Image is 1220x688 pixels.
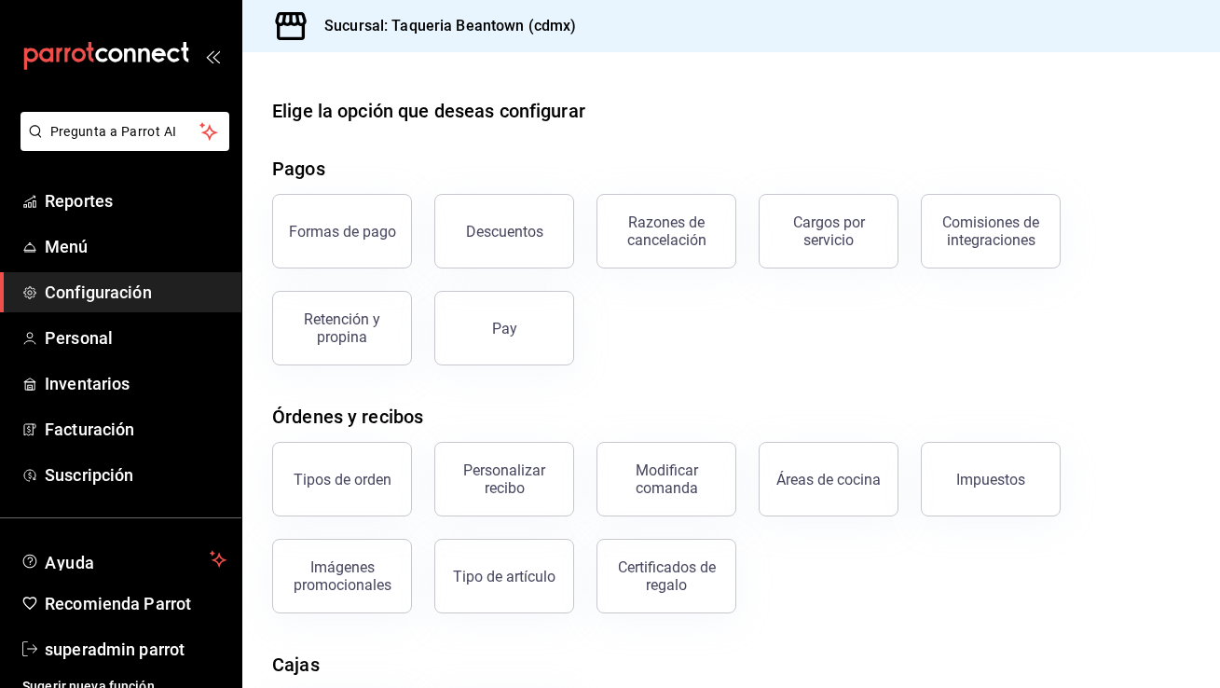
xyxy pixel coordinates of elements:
div: Razones de cancelación [609,213,724,249]
span: superadmin parrot [45,637,226,662]
span: Configuración [45,280,226,305]
div: Tipos de orden [294,471,391,488]
span: Personal [45,325,226,351]
span: Recomienda Parrot [45,591,226,616]
span: Inventarios [45,371,226,396]
div: Órdenes y recibos [272,403,423,431]
span: Reportes [45,188,226,213]
div: Elige la opción que deseas configurar [272,97,585,125]
div: Pagos [272,155,325,183]
span: Suscripción [45,462,226,488]
a: Pregunta a Parrot AI [13,135,229,155]
button: Certificados de regalo [596,539,736,613]
span: Facturación [45,417,226,442]
div: Impuestos [956,471,1025,488]
button: Cargos por servicio [759,194,898,268]
button: open_drawer_menu [205,48,220,63]
div: Imágenes promocionales [284,558,400,594]
button: Formas de pago [272,194,412,268]
div: Certificados de regalo [609,558,724,594]
button: Comisiones de integraciones [921,194,1061,268]
button: Áreas de cocina [759,442,898,516]
span: Pregunta a Parrot AI [50,122,200,142]
button: Imágenes promocionales [272,539,412,613]
div: Comisiones de integraciones [933,213,1049,249]
button: Pregunta a Parrot AI [21,112,229,151]
div: Descuentos [466,223,543,241]
div: Pay [492,320,517,337]
button: Razones de cancelación [596,194,736,268]
div: Cajas [272,651,320,679]
button: Pay [434,291,574,365]
button: Tipo de artículo [434,539,574,613]
button: Descuentos [434,194,574,268]
button: Tipos de orden [272,442,412,516]
h3: Sucursal: Taqueria Beantown (cdmx) [309,15,576,37]
button: Retención y propina [272,291,412,365]
div: Cargos por servicio [771,213,886,249]
button: Modificar comanda [596,442,736,516]
button: Impuestos [921,442,1061,516]
div: Formas de pago [289,223,396,241]
span: Menú [45,234,226,259]
div: Personalizar recibo [446,461,562,497]
span: Ayuda [45,548,202,571]
div: Modificar comanda [609,461,724,497]
div: Retención y propina [284,310,400,346]
div: Áreas de cocina [776,471,881,488]
div: Tipo de artículo [453,568,555,585]
button: Personalizar recibo [434,442,574,516]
